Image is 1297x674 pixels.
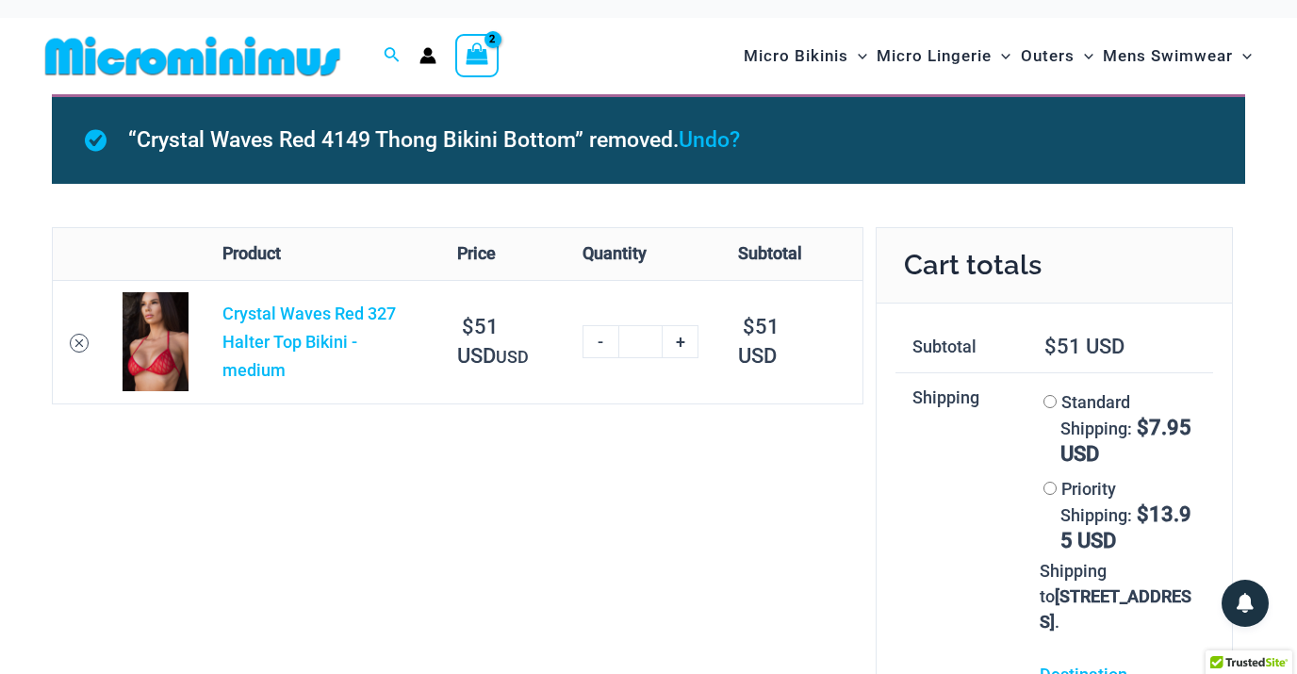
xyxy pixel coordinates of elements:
[1075,32,1093,80] span: Menu Toggle
[895,322,1023,372] th: Subtotal
[455,34,499,77] a: View Shopping Cart, 2 items
[992,32,1010,80] span: Menu Toggle
[663,325,698,358] a: +
[1098,27,1256,85] a: Mens SwimwearMenu ToggleMenu Toggle
[1016,27,1098,85] a: OutersMenu ToggleMenu Toggle
[1044,335,1057,358] span: $
[205,228,440,280] th: Product
[38,35,348,77] img: MM SHOP LOGO FLAT
[222,304,396,379] a: Crystal Waves Red 327 Halter Top Bikini - medium
[1060,479,1191,551] label: Priority Shipping:
[1103,32,1233,80] span: Mens Swimwear
[743,315,755,338] span: $
[462,315,474,338] span: $
[440,280,566,403] td: USD
[123,292,189,391] img: Crystal Waves 327 Halter Top 01
[52,94,1245,184] div: “Crystal Waves Red 4149 Thong Bikini Bottom” removed.
[739,27,872,85] a: Micro BikinisMenu ToggleMenu Toggle
[1040,558,1197,634] p: Shipping to .
[1137,502,1149,526] span: $
[618,325,663,358] input: Product quantity
[1060,502,1191,552] bdi: 13.95 USD
[440,228,566,280] th: Price
[744,32,848,80] span: Micro Bikinis
[721,228,862,280] th: Subtotal
[679,127,740,153] a: Undo?
[566,228,721,280] th: Quantity
[583,325,618,358] a: -
[419,47,436,64] a: Account icon link
[738,315,780,368] bdi: 51 USD
[1233,32,1252,80] span: Menu Toggle
[736,25,1259,88] nav: Site Navigation
[877,228,1233,304] h2: Cart totals
[1060,392,1191,465] label: Standard Shipping:
[70,334,89,353] a: Remove Crystal Waves Red 327 Halter Top Bikini - medium from cart
[457,315,499,368] bdi: 51 USD
[848,32,867,80] span: Menu Toggle
[1021,32,1075,80] span: Outers
[872,27,1015,85] a: Micro LingerieMenu ToggleMenu Toggle
[1040,586,1191,632] strong: [STREET_ADDRESS]
[1044,335,1125,358] bdi: 51 USD
[1137,416,1149,439] span: $
[877,32,992,80] span: Micro Lingerie
[1060,416,1191,466] bdi: 7.95 USD
[384,44,401,68] a: Search icon link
